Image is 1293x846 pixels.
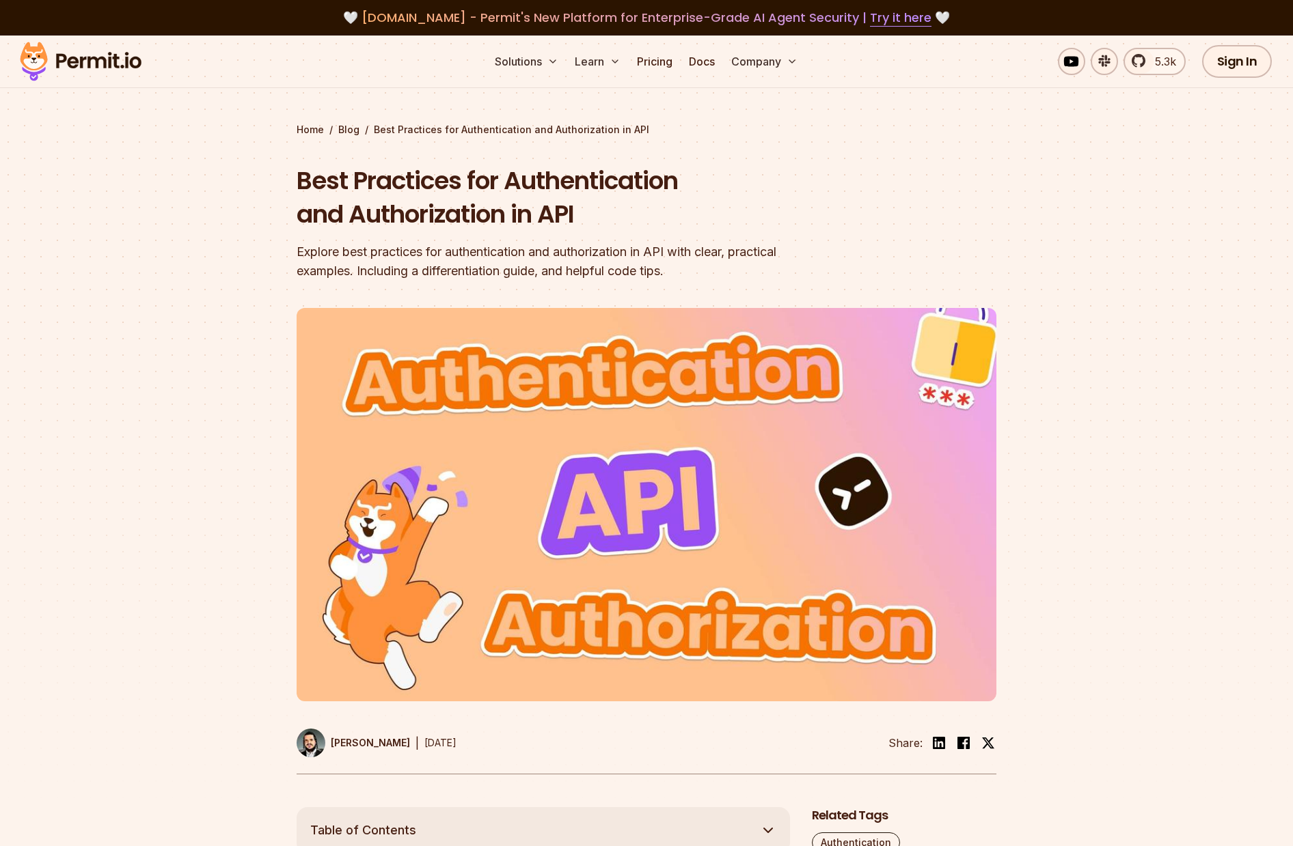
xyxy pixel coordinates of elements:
[489,48,564,75] button: Solutions
[955,735,972,751] img: facebook
[812,807,996,824] h2: Related Tags
[1147,53,1176,70] span: 5.3k
[569,48,626,75] button: Learn
[297,123,996,137] div: / /
[888,735,923,751] li: Share:
[981,736,995,750] img: twitter
[683,48,720,75] a: Docs
[297,242,821,281] div: Explore best practices for authentication and authorization in API with clear, practical examples...
[297,164,821,231] h1: Best Practices for Authentication and Authorization in API
[297,308,996,701] img: Best Practices for Authentication and Authorization in API
[310,821,416,840] span: Table of Contents
[1124,48,1186,75] a: 5.3k
[726,48,803,75] button: Company
[362,9,931,26] span: [DOMAIN_NAME] - Permit's New Platform for Enterprise-Grade AI Agent Security |
[1202,45,1272,78] a: Sign In
[424,737,457,748] time: [DATE]
[416,735,419,751] div: |
[297,729,410,757] a: [PERSON_NAME]
[338,123,359,137] a: Blog
[331,736,410,750] p: [PERSON_NAME]
[931,735,947,751] img: linkedin
[870,9,931,27] a: Try it here
[297,729,325,757] img: Gabriel L. Manor
[33,8,1260,27] div: 🤍 🤍
[297,123,324,137] a: Home
[14,38,148,85] img: Permit logo
[631,48,678,75] a: Pricing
